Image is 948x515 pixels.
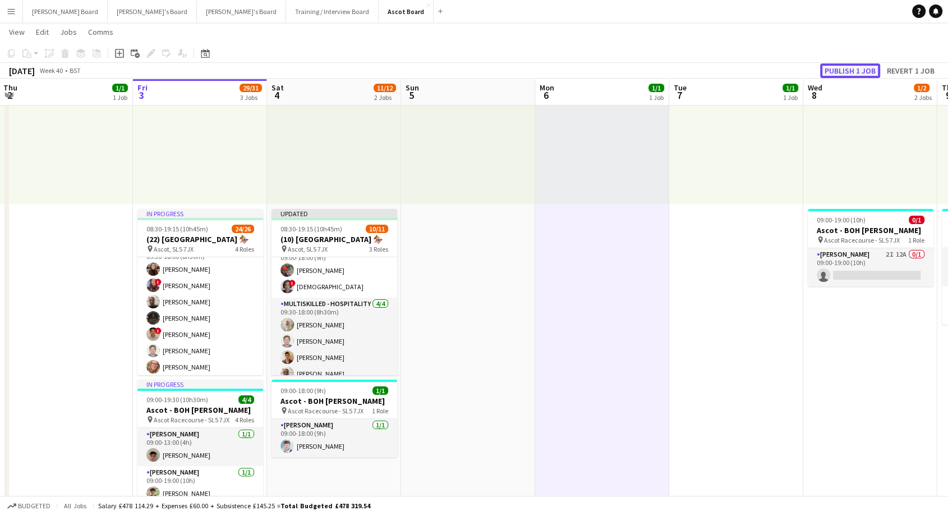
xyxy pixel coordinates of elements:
[288,245,328,253] span: Ascot, SL5 7JX
[238,395,254,404] span: 4/4
[240,84,262,92] span: 29/31
[286,1,379,22] button: Training / Interview Board
[406,83,419,93] span: Sun
[372,407,388,415] span: 1 Role
[808,225,933,235] h3: Ascot - BOH [PERSON_NAME]
[271,83,284,93] span: Sat
[154,245,194,253] span: Ascot, SL5 7JX
[271,234,397,244] h3: (10) [GEOGRAPHIC_DATA] 🏇🏼
[806,89,822,102] span: 8
[60,27,77,37] span: Jobs
[271,243,397,298] app-card-role: Multiskilled - Boxes2/209:00-18:00 (9h)[PERSON_NAME]![DEMOGRAPHIC_DATA]
[366,225,388,233] span: 10/11
[88,27,113,37] span: Comms
[137,83,148,93] span: Fri
[197,1,286,22] button: [PERSON_NAME]'s Board
[824,236,900,244] span: Ascot Racecourse - SL5 7JX
[649,93,664,102] div: 1 Job
[98,502,370,510] div: Salary £478 114.29 + Expenses £60.00 + Subsistence £145.25 =
[271,380,397,457] app-job-card: 09:00-18:00 (9h)1/1Ascot - BOH [PERSON_NAME] Ascot Racecourse - SL5 7JX1 Role[PERSON_NAME]1/109:0...
[18,502,50,510] span: Budgeted
[70,66,81,75] div: BST
[271,419,397,457] app-card-role: [PERSON_NAME]1/109:00-18:00 (9h)[PERSON_NAME]
[379,1,434,22] button: Ascot Board
[372,386,388,395] span: 1/1
[235,245,254,253] span: 4 Roles
[404,89,419,102] span: 5
[280,386,326,395] span: 09:00-18:00 (9h)
[914,93,932,102] div: 2 Jobs
[37,66,65,75] span: Week 40
[374,84,396,92] span: 11/12
[3,83,17,93] span: Thu
[146,395,208,404] span: 09:00-19:30 (10h30m)
[137,234,263,244] h3: (22) [GEOGRAPHIC_DATA] 🏇🏼
[374,93,395,102] div: 2 Jobs
[240,93,261,102] div: 3 Jobs
[783,93,798,102] div: 1 Job
[235,416,254,424] span: 4 Roles
[908,236,924,244] span: 1 Role
[808,83,822,93] span: Wed
[538,89,554,102] span: 6
[280,502,370,510] span: Total Budgeted £478 319.54
[232,225,254,233] span: 24/26
[914,84,929,92] span: 1/2
[270,89,284,102] span: 4
[146,225,208,233] span: 08:30-19:15 (10h45m)
[9,65,35,76] div: [DATE]
[137,466,263,504] app-card-role: [PERSON_NAME]1/109:00-19:00 (10h)[PERSON_NAME]
[62,502,89,510] span: All jobs
[289,280,296,286] span: !
[137,242,263,394] app-card-role: Multiskilled - Hospitality8/809:30-18:00 (8h30m)[PERSON_NAME]![PERSON_NAME][PERSON_NAME][PERSON_N...
[23,1,108,22] button: [PERSON_NAME] Board
[288,407,363,415] span: Ascot Racecourse - SL5 7JX
[113,93,127,102] div: 1 Job
[136,89,148,102] span: 3
[137,380,263,389] div: In progress
[137,209,263,375] app-job-card: In progress08:30-19:15 (10h45m)24/26(22) [GEOGRAPHIC_DATA] 🏇🏼 Ascot, SL5 7JX4 RolesMarking Amaech...
[84,25,118,39] a: Comms
[137,209,263,218] div: In progress
[909,216,924,224] span: 0/1
[4,25,29,39] a: View
[674,83,687,93] span: Tue
[271,209,397,218] div: Updated
[112,84,128,92] span: 1/1
[808,248,933,286] app-card-role: [PERSON_NAME]2I12A0/109:00-19:00 (10h)
[271,396,397,406] h3: Ascot - BOH [PERSON_NAME]
[808,209,933,286] app-job-card: 09:00-19:00 (10h)0/1Ascot - BOH [PERSON_NAME] Ascot Racecourse - SL5 7JX1 Role[PERSON_NAME]2I12A0...
[137,405,263,415] h3: Ascot - BOH [PERSON_NAME]
[155,279,162,285] span: !
[108,1,197,22] button: [PERSON_NAME]'s Board
[672,89,687,102] span: 7
[817,216,866,224] span: 09:00-19:00 (10h)
[280,225,342,233] span: 08:30-19:15 (10h45m)
[154,416,229,424] span: Ascot Racecourse - SL5 7JX
[31,25,53,39] a: Edit
[271,209,397,375] app-job-card: Updated08:30-19:15 (10h45m)10/11(10) [GEOGRAPHIC_DATA] 🏇🏼 Ascot, SL5 7JX3 Roles[PERSON_NAME] Mult...
[369,245,388,253] span: 3 Roles
[9,27,25,37] span: View
[820,63,880,78] button: Publish 1 job
[6,500,52,512] button: Budgeted
[155,327,162,334] span: !
[882,63,939,78] button: Revert 1 job
[137,428,263,466] app-card-role: [PERSON_NAME]1/109:00-13:00 (4h)[PERSON_NAME]
[2,89,17,102] span: 2
[540,83,554,93] span: Mon
[56,25,81,39] a: Jobs
[783,84,798,92] span: 1/1
[36,27,49,37] span: Edit
[648,84,664,92] span: 1/1
[271,298,397,385] app-card-role: Multiskilled - Hospitality4/409:30-18:00 (8h30m)[PERSON_NAME][PERSON_NAME][PERSON_NAME][PERSON_NAME]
